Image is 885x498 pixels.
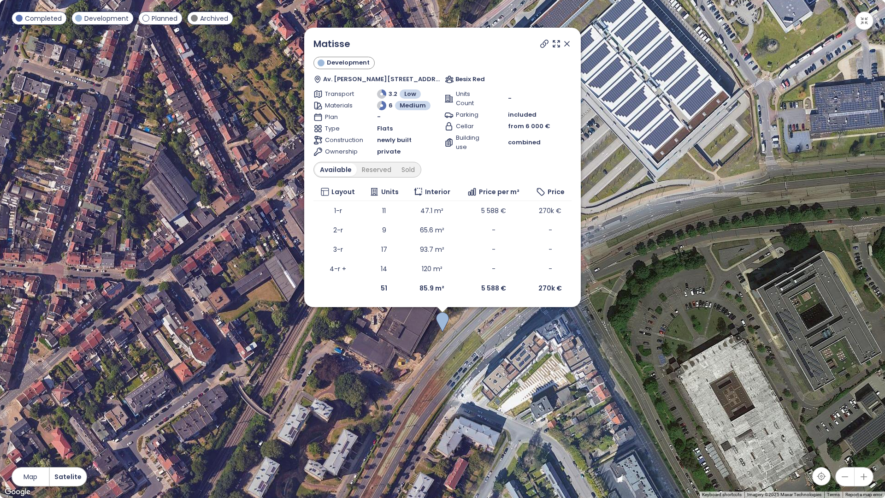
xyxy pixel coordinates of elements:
[313,201,362,220] td: 1-r
[325,124,357,133] span: Type
[456,89,488,108] span: Units Count
[325,101,357,110] span: Materials
[50,468,87,486] button: Satelite
[362,259,406,279] td: 14
[508,122,550,131] span: from 6 000 €
[325,113,357,122] span: Plan
[549,264,552,273] span: -
[492,225,496,235] span: -
[377,113,381,122] span: -
[481,206,506,215] span: 5 588 €
[323,75,440,84] span: Av. [PERSON_NAME][STREET_ADDRESS]
[2,486,33,498] a: Open this area in Google Maps (opens a new window)
[538,284,562,293] b: 270k €
[315,163,357,176] div: Available
[400,101,426,110] span: Medium
[456,122,488,131] span: Cellar
[377,124,393,133] span: Flats
[24,472,37,482] span: Map
[396,163,420,176] div: Sold
[406,220,458,240] td: 65.6 m²
[377,147,401,156] span: private
[481,284,506,293] b: 5 588 €
[327,58,370,67] span: Development
[404,89,416,99] span: Low
[389,89,397,99] span: 3.2
[456,110,488,119] span: Parking
[313,220,362,240] td: 2-r
[313,240,362,259] td: 3-r
[200,13,228,24] span: Archived
[702,492,742,498] button: Keyboard shortcuts
[508,138,541,147] span: combined
[539,206,561,215] span: 270k €
[845,492,882,497] a: Report a map error
[362,201,406,220] td: 11
[12,468,49,486] button: Map
[331,187,355,197] span: Layout
[549,245,552,254] span: -
[25,13,62,24] span: Completed
[419,284,444,293] b: 85.9 m²
[152,13,177,24] span: Planned
[492,245,496,254] span: -
[84,13,129,24] span: Development
[747,492,821,497] span: Imagery ©2025 Maxar Technologies
[425,187,450,197] span: Interior
[381,284,387,293] b: 51
[456,133,488,152] span: Building use
[492,264,496,273] span: -
[362,220,406,240] td: 9
[479,187,519,197] span: Price per m²
[377,136,412,145] span: newly built
[406,240,458,259] td: 93.7 m²
[549,225,552,235] span: -
[389,101,393,110] span: 6
[508,94,512,103] span: -
[548,187,565,197] span: Price
[325,136,357,145] span: Construction
[357,163,396,176] div: Reserved
[313,259,362,279] td: 4-r +
[508,110,537,119] span: included
[406,259,458,279] td: 120 m²
[827,492,840,497] a: Terms (opens in new tab)
[406,201,458,220] td: 47.1 m²
[455,75,485,84] span: Besix Red
[325,89,357,99] span: Transport
[313,37,350,50] a: Matisse
[362,240,406,259] td: 17
[2,486,33,498] img: Google
[54,472,82,482] span: Satelite
[381,187,399,197] span: Units
[325,147,357,156] span: Ownership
